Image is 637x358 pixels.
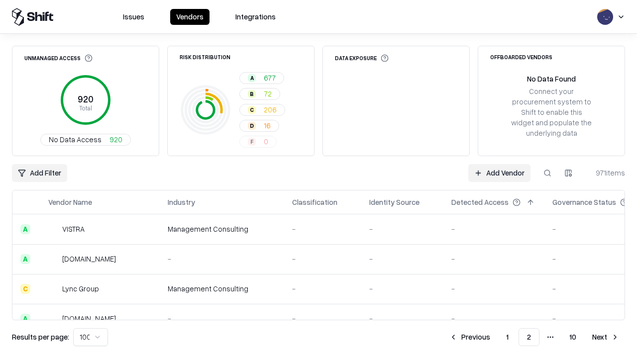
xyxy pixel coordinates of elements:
div: - [369,254,435,264]
button: Add Filter [12,164,67,182]
div: A [248,74,256,82]
nav: pagination [443,328,625,346]
a: Add Vendor [468,164,531,182]
span: No Data Access [49,134,102,145]
div: - [369,313,435,324]
div: - [369,224,435,234]
div: [DOMAIN_NAME] [62,313,116,324]
button: Integrations [229,9,282,25]
button: Issues [117,9,150,25]
div: C [20,284,30,294]
div: No Data Found [527,74,576,84]
div: Governance Status [552,197,616,207]
img: kadeemarentals.com [48,314,58,324]
span: 16 [264,120,271,131]
img: theiet.org [48,254,58,264]
div: 971 items [585,168,625,178]
div: Classification [292,197,337,207]
div: B [248,90,256,98]
div: - [168,313,276,324]
div: - [168,254,276,264]
button: Vendors [170,9,210,25]
div: Vendor Name [48,197,92,207]
div: - [451,283,536,294]
button: 10 [561,328,584,346]
div: Lync Group [62,283,99,294]
div: - [369,283,435,294]
div: Risk Distribution [180,54,230,60]
div: Data Exposure [335,54,389,62]
button: D16 [239,120,279,132]
div: - [451,224,536,234]
div: Management Consulting [168,224,276,234]
img: VISTRA [48,224,58,234]
div: - [292,313,353,324]
div: VISTRA [62,224,85,234]
div: Connect your procurement system to Shift to enable this widget and populate the underlying data [510,86,593,139]
div: D [248,122,256,130]
span: 920 [109,134,122,145]
div: - [451,254,536,264]
div: Unmanaged Access [24,54,93,62]
img: Lync Group [48,284,58,294]
tspan: Total [79,104,92,112]
div: Industry [168,197,195,207]
tspan: 920 [78,93,94,104]
div: - [451,313,536,324]
div: C [248,106,256,114]
div: A [20,224,30,234]
span: 677 [264,73,276,83]
button: No Data Access920 [40,134,131,146]
div: Identity Source [369,197,420,207]
button: 2 [519,328,539,346]
button: 1 [498,328,517,346]
div: - [292,224,353,234]
button: C206 [239,104,285,116]
div: Detected Access [451,197,509,207]
button: Previous [443,328,496,346]
button: Next [586,328,625,346]
div: Offboarded Vendors [490,54,552,60]
button: A677 [239,72,284,84]
div: - [292,283,353,294]
div: A [20,314,30,324]
div: [DOMAIN_NAME] [62,254,116,264]
div: A [20,254,30,264]
div: - [292,254,353,264]
span: 206 [264,104,277,115]
p: Results per page: [12,332,69,342]
button: B72 [239,88,280,100]
div: Management Consulting [168,283,276,294]
span: 72 [264,89,272,99]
